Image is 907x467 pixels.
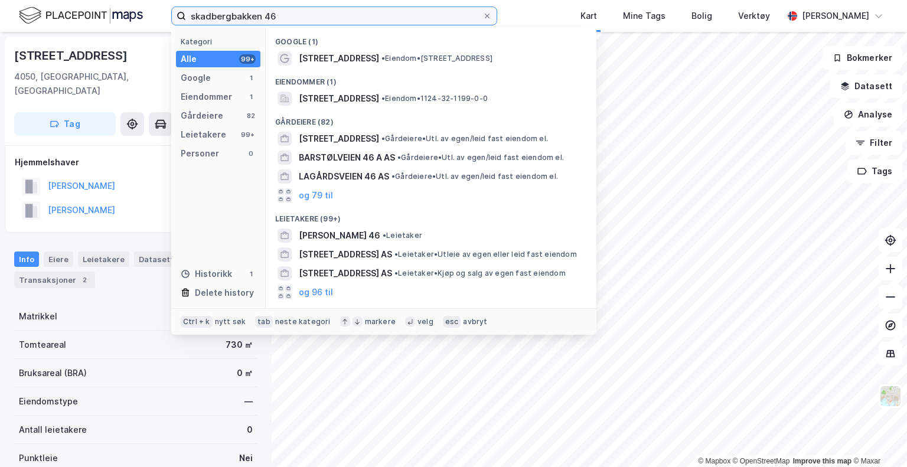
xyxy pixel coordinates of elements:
span: BARSTØLVEIEN 46 A AS [299,151,395,165]
div: 0 ㎡ [237,366,253,380]
div: neste kategori [275,317,331,326]
span: Eiendom • 1124-32-1199-0-0 [381,94,488,103]
input: Søk på adresse, matrikkel, gårdeiere, leietakere eller personer [186,7,482,25]
span: Gårdeiere • Utl. av egen/leid fast eiendom el. [397,153,564,162]
div: Google (1) [266,28,596,49]
span: [STREET_ADDRESS] AS [299,266,392,280]
button: Datasett [830,74,902,98]
span: Gårdeiere • Utl. av egen/leid fast eiendom el. [391,172,558,181]
div: 1 [246,92,256,102]
div: Eiendomstype [19,394,78,409]
div: Historikk [181,267,232,281]
div: Datasett [134,252,178,267]
span: • [381,54,385,63]
div: Leietakere [78,252,129,267]
div: — [244,394,253,409]
div: Transaksjoner [14,272,95,288]
span: Leietaker [383,231,422,240]
div: Leietakere (99+) [266,205,596,226]
span: [STREET_ADDRESS] [299,92,379,106]
span: • [381,94,385,103]
div: tab [255,316,273,328]
div: Personer [181,146,219,161]
span: Leietaker • Utleie av egen eller leid fast eiendom [394,250,577,259]
div: 730 ㎡ [226,338,253,352]
div: 99+ [239,54,256,64]
button: Filter [846,131,902,155]
div: 1 [246,269,256,279]
a: OpenStreetMap [733,457,790,465]
button: Tags [847,159,902,183]
div: 0 [246,149,256,158]
div: [PERSON_NAME] [802,9,869,23]
span: • [397,153,401,162]
img: Z [879,385,902,407]
button: Tag [14,112,116,136]
span: • [383,231,386,240]
div: Hjemmelshaver [15,155,257,169]
span: [STREET_ADDRESS] [299,51,379,66]
div: Eiere [44,252,73,267]
div: Delete history [195,286,254,300]
span: • [381,134,385,143]
div: Punktleie [19,451,58,465]
div: Nei [239,451,253,465]
span: Eiendom • [STREET_ADDRESS] [381,54,492,63]
span: [PERSON_NAME] 46 [299,228,380,243]
div: avbryt [463,317,487,326]
div: Leietakere [181,128,226,142]
div: 0 [247,423,253,437]
span: [STREET_ADDRESS] AS [299,247,392,262]
img: logo.f888ab2527a4732fd821a326f86c7f29.svg [19,5,143,26]
div: velg [417,317,433,326]
div: markere [365,317,396,326]
div: [STREET_ADDRESS] [14,46,130,65]
button: og 96 til [299,285,333,299]
div: Historikk (1) [266,302,596,323]
div: 4050, [GEOGRAPHIC_DATA], [GEOGRAPHIC_DATA] [14,70,204,98]
a: Mapbox [698,457,730,465]
span: Leietaker • Kjøp og salg av egen fast eiendom [394,269,566,278]
button: og 79 til [299,188,333,203]
button: Analyse [834,103,902,126]
div: esc [443,316,461,328]
div: Verktøy [738,9,770,23]
span: • [391,172,395,181]
span: Gårdeiere • Utl. av egen/leid fast eiendom el. [381,134,548,143]
span: • [394,269,398,277]
iframe: Chat Widget [848,410,907,467]
div: Info [14,252,39,267]
div: Google [181,71,211,85]
div: Bolig [691,9,712,23]
div: Tomteareal [19,338,66,352]
div: Bruksareal (BRA) [19,366,87,380]
button: Bokmerker [823,46,902,70]
div: Alle [181,52,197,66]
div: Antall leietakere [19,423,87,437]
div: 99+ [239,130,256,139]
div: Eiendommer [181,90,232,104]
a: Improve this map [793,457,851,465]
div: Ctrl + k [181,316,213,328]
span: LAGÅRDSVEIEN 46 AS [299,169,389,184]
div: Gårdeiere [181,109,223,123]
div: Gårdeiere (82) [266,108,596,129]
div: Kontrollprogram for chat [848,410,907,467]
div: Kart [580,9,597,23]
span: [STREET_ADDRESS] [299,132,379,146]
div: Eiendommer (1) [266,68,596,89]
div: Mine Tags [623,9,665,23]
div: 82 [246,111,256,120]
div: 1 [246,73,256,83]
div: nytt søk [215,317,246,326]
div: 2 [79,274,90,286]
div: Matrikkel [19,309,57,324]
span: • [394,250,398,259]
div: Kategori [181,37,260,46]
